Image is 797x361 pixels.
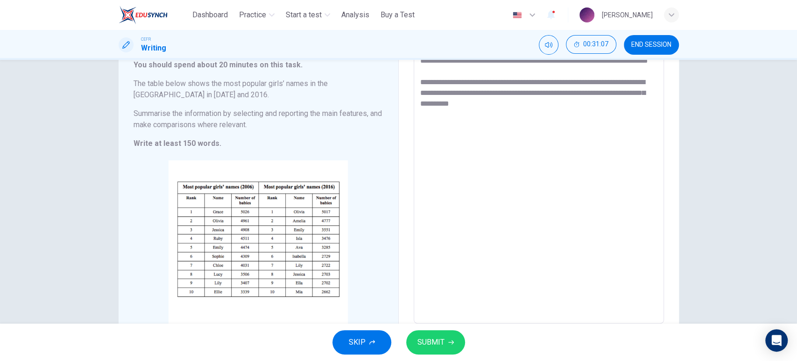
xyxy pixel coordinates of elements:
[332,330,391,354] button: SKIP
[134,59,383,71] h6: You should spend about 20 minutes on this task.
[119,6,189,24] a: ELTC logo
[141,36,151,43] span: CEFR
[381,9,415,21] span: Buy a Test
[511,12,523,19] img: en
[286,9,322,21] span: Start a test
[134,108,383,130] h6: Summarise the information by selecting and reporting the main features, and make comparisons wher...
[338,7,373,23] button: Analysis
[349,336,366,349] span: SKIP
[134,139,221,148] strong: Write at least 150 words.
[624,35,679,55] button: END SESSION
[341,9,369,21] span: Analysis
[765,329,788,352] div: Open Intercom Messenger
[417,336,444,349] span: SUBMIT
[583,41,608,48] span: 00:31:07
[134,78,383,101] h6: The table below shows the most popular girls’ names in the [GEOGRAPHIC_DATA] in [DATE] and 2016.
[631,41,671,49] span: END SESSION
[141,43,166,54] h1: Writing
[119,6,168,24] img: ELTC logo
[377,7,418,23] button: Buy a Test
[239,9,266,21] span: Practice
[406,330,465,354] button: SUBMIT
[566,35,616,55] div: Hide
[566,35,616,54] button: 00:31:07
[579,7,594,22] img: Profile picture
[189,7,232,23] button: Dashboard
[235,7,278,23] button: Practice
[282,7,334,23] button: Start a test
[192,9,228,21] span: Dashboard
[539,35,558,55] div: Mute
[602,9,653,21] div: [PERSON_NAME]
